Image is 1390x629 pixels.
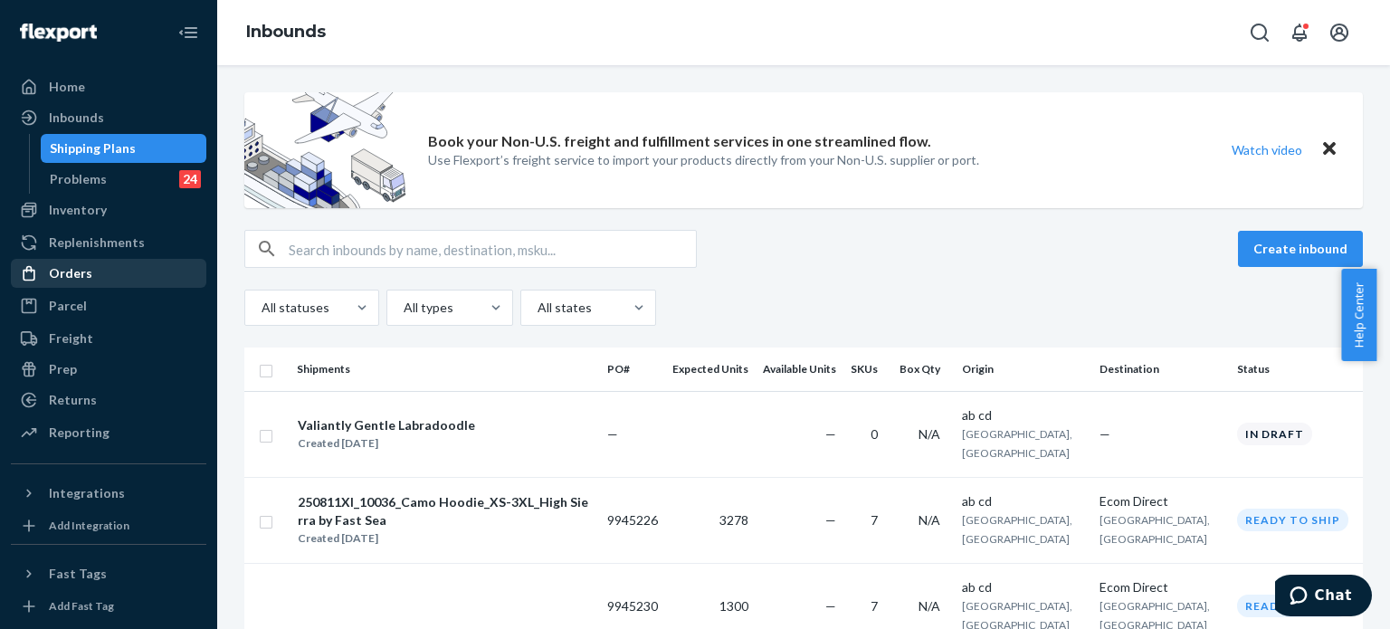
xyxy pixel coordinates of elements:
span: — [607,426,618,442]
div: Orders [49,264,92,282]
div: Add Fast Tag [49,598,114,614]
a: Reporting [11,418,206,447]
span: — [1100,426,1110,442]
th: PO# [600,348,665,391]
th: Expected Units [665,348,756,391]
p: Use Flexport’s freight service to import your products directly from your Non-U.S. supplier or port. [428,151,979,169]
a: Parcel [11,291,206,320]
button: Help Center [1341,269,1376,361]
span: — [825,598,836,614]
div: Ready to ship [1237,509,1348,531]
a: Add Fast Tag [11,596,206,617]
div: ab cd [962,578,1085,596]
div: Replenishments [49,233,145,252]
input: All statuses [260,299,262,317]
div: Ecom Direct [1100,578,1223,596]
button: Close Navigation [170,14,206,51]
span: 0 [871,426,878,442]
div: 24 [179,170,201,188]
button: Close [1318,137,1341,163]
div: Add Integration [49,518,129,533]
a: Inbounds [11,103,206,132]
a: Inbounds [246,22,326,42]
th: Shipments [290,348,600,391]
a: Problems24 [41,165,207,194]
button: Open Search Box [1242,14,1278,51]
span: N/A [919,512,940,528]
div: Valiantly Gentle Labradoodle [298,416,475,434]
td: 9945226 [600,477,665,563]
input: All types [402,299,404,317]
div: Reporting [49,424,109,442]
div: Ready to ship [1237,595,1348,617]
div: Fast Tags [49,565,107,583]
a: Add Integration [11,515,206,537]
th: Status [1230,348,1363,391]
button: Fast Tags [11,559,206,588]
ol: breadcrumbs [232,6,340,59]
div: ab cd [962,406,1085,424]
iframe: Opens a widget where you can chat to one of our agents [1275,575,1372,620]
span: — [825,512,836,528]
th: Available Units [756,348,843,391]
div: Parcel [49,297,87,315]
input: All states [536,299,538,317]
th: Destination [1092,348,1230,391]
span: — [825,426,836,442]
span: N/A [919,598,940,614]
span: [GEOGRAPHIC_DATA], [GEOGRAPHIC_DATA] [1100,513,1210,546]
a: Prep [11,355,206,384]
span: [GEOGRAPHIC_DATA], [GEOGRAPHIC_DATA] [962,513,1072,546]
a: Home [11,72,206,101]
a: Replenishments [11,228,206,257]
div: Shipping Plans [50,139,136,157]
div: Inbounds [49,109,104,127]
span: 7 [871,598,878,614]
div: 250811XI_10036_Camo Hoodie_XS-3XL_High Sierra by Fast Sea [298,493,592,529]
div: ab cd [962,492,1085,510]
button: Open notifications [1281,14,1318,51]
a: Orders [11,259,206,288]
div: Prep [49,360,77,378]
div: Created [DATE] [298,529,592,548]
th: SKUs [843,348,892,391]
button: Open account menu [1321,14,1357,51]
th: Box Qty [892,348,955,391]
div: Created [DATE] [298,434,475,453]
a: Inventory [11,195,206,224]
div: In draft [1237,423,1312,445]
span: 3278 [719,512,748,528]
a: Freight [11,324,206,353]
span: 1300 [719,598,748,614]
div: Freight [49,329,93,348]
span: N/A [919,426,940,442]
span: [GEOGRAPHIC_DATA], [GEOGRAPHIC_DATA] [962,427,1072,460]
span: 7 [871,512,878,528]
a: Shipping Plans [41,134,207,163]
div: Problems [50,170,107,188]
div: Inventory [49,201,107,219]
div: Returns [49,391,97,409]
button: Create inbound [1238,231,1363,267]
div: Ecom Direct [1100,492,1223,510]
div: Home [49,78,85,96]
div: Integrations [49,484,125,502]
input: Search inbounds by name, destination, msku... [289,231,696,267]
button: Integrations [11,479,206,508]
a: Returns [11,386,206,415]
p: Book your Non-U.S. freight and fulfillment services in one streamlined flow. [428,131,931,152]
th: Origin [955,348,1092,391]
img: Flexport logo [20,24,97,42]
button: Watch video [1220,137,1314,163]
